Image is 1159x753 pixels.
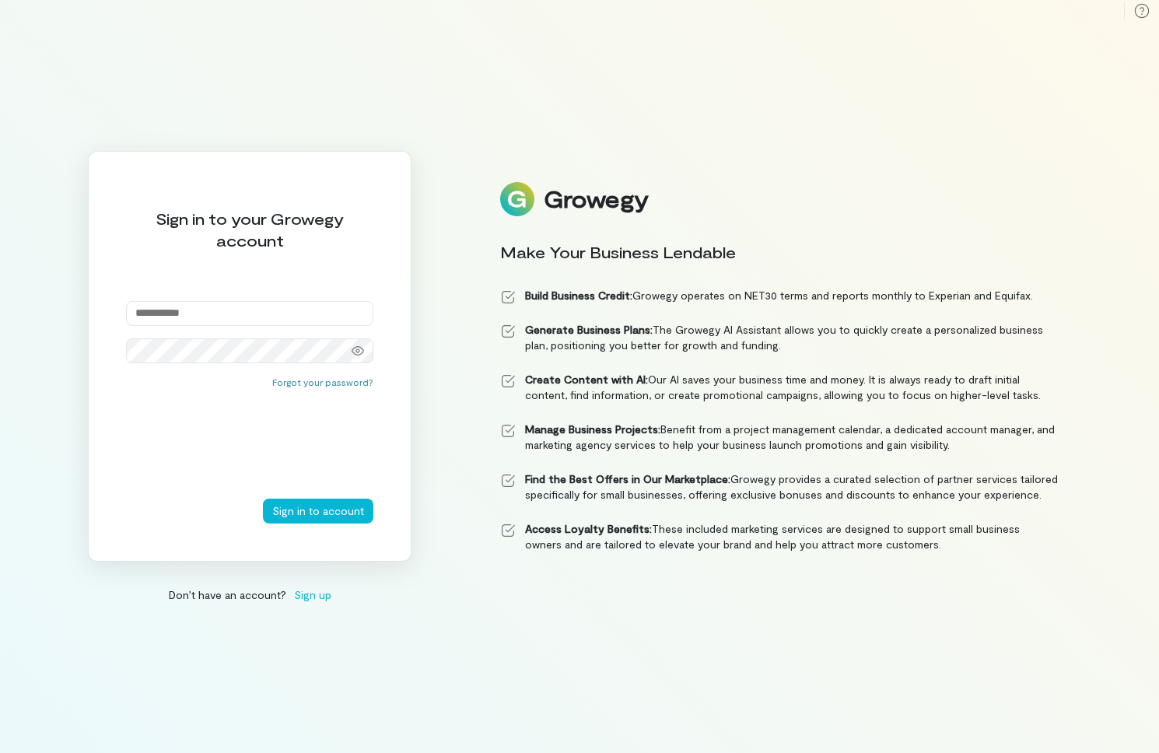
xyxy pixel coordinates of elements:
[525,422,660,436] strong: Manage Business Projects:
[500,471,1059,503] li: Growegy provides a curated selection of partner services tailored specifically for small business...
[272,376,373,388] button: Forgot your password?
[525,289,632,302] strong: Build Business Credit:
[500,521,1059,552] li: These included marketing services are designed to support small business owners and are tailored ...
[500,322,1059,353] li: The Growegy AI Assistant allows you to quickly create a personalized business plan, positioning y...
[525,373,648,386] strong: Create Content with AI:
[294,587,331,603] span: Sign up
[525,472,730,485] strong: Find the Best Offers in Our Marketplace:
[500,422,1059,453] li: Benefit from a project management calendar, a dedicated account manager, and marketing agency ser...
[525,323,653,336] strong: Generate Business Plans:
[544,186,648,212] div: Growegy
[500,241,1059,263] div: Make Your Business Lendable
[500,182,534,216] img: Logo
[500,372,1059,403] li: Our AI saves your business time and money. It is always ready to draft initial content, find info...
[88,587,411,603] div: Don’t have an account?
[500,288,1059,303] li: Growegy operates on NET30 terms and reports monthly to Experian and Equifax.
[126,208,373,251] div: Sign in to your Growegy account
[263,499,373,524] button: Sign in to account
[525,522,652,535] strong: Access Loyalty Benefits:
